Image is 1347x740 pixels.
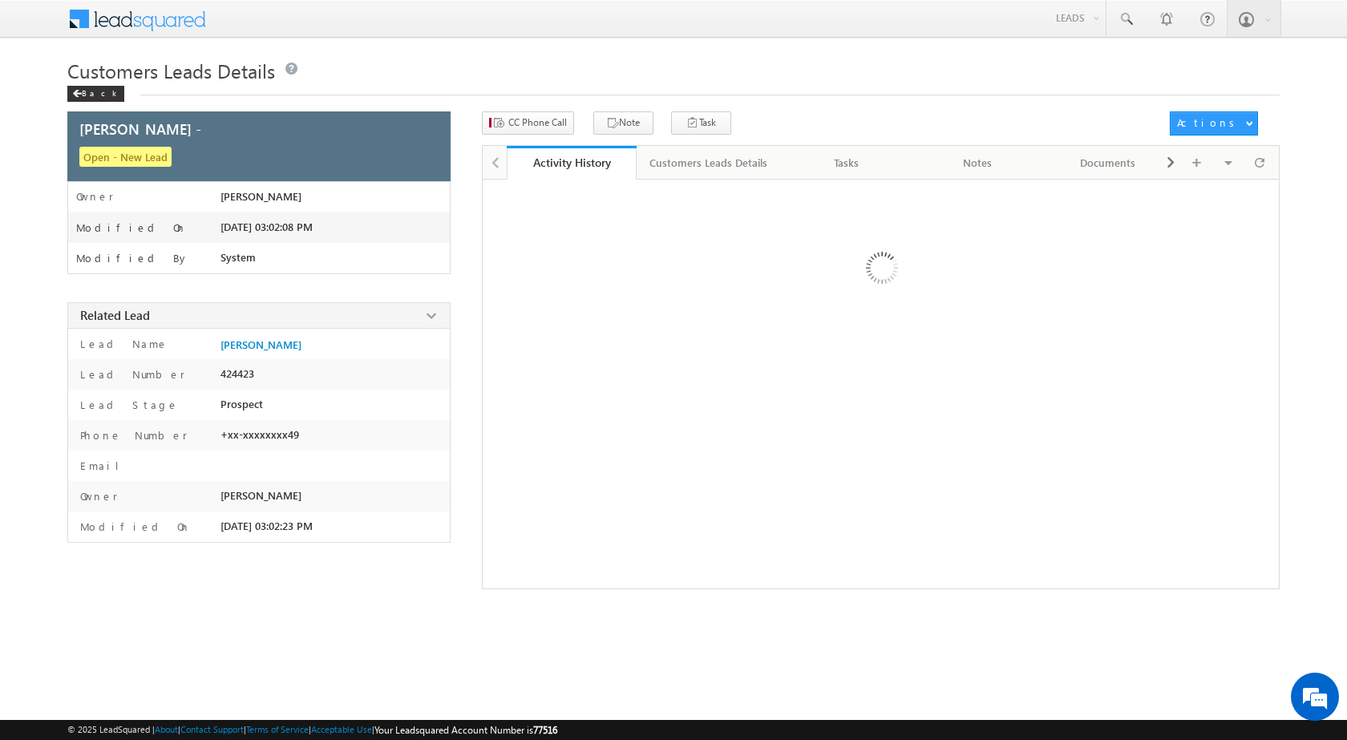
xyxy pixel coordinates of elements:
[519,155,625,170] div: Activity History
[1170,111,1258,135] button: Actions
[76,428,188,443] label: Phone Number
[76,221,187,234] label: Modified On
[507,146,637,180] a: Activity History
[508,115,567,130] span: CC Phone Call
[925,153,1029,172] div: Notes
[76,520,191,534] label: Modified On
[533,724,557,736] span: 77516
[649,153,767,172] div: Customers Leads Details
[220,220,313,233] span: [DATE] 03:02:08 PM
[67,86,124,102] div: Back
[155,724,178,734] a: About
[1056,153,1159,172] div: Documents
[912,146,1043,180] a: Notes
[80,307,150,323] span: Related Lead
[795,153,898,172] div: Tasks
[67,722,557,738] span: © 2025 LeadSquared | | | | |
[1043,146,1174,180] a: Documents
[76,367,185,382] label: Lead Number
[671,111,731,135] button: Task
[220,251,256,264] span: System
[76,459,131,473] label: Email
[593,111,653,135] button: Note
[782,146,912,180] a: Tasks
[79,147,172,167] span: Open - New Lead
[76,398,179,412] label: Lead Stage
[311,724,372,734] a: Acceptable Use
[76,337,168,351] label: Lead Name
[76,252,189,265] label: Modified By
[76,190,114,203] label: Owner
[220,367,254,380] span: 424423
[76,489,118,503] label: Owner
[798,188,964,354] img: Loading ...
[220,520,313,532] span: [DATE] 03:02:23 PM
[180,724,244,734] a: Contact Support
[220,190,301,203] span: [PERSON_NAME]
[374,724,557,736] span: Your Leadsquared Account Number is
[220,398,263,410] span: Prospect
[67,58,275,83] span: Customers Leads Details
[220,338,301,351] a: [PERSON_NAME]
[220,489,301,502] span: [PERSON_NAME]
[220,428,299,441] span: +xx-xxxxxxxx49
[79,122,201,136] span: [PERSON_NAME] -
[482,111,574,135] button: CC Phone Call
[1177,115,1240,130] div: Actions
[637,146,782,180] a: Customers Leads Details
[246,724,309,734] a: Terms of Service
